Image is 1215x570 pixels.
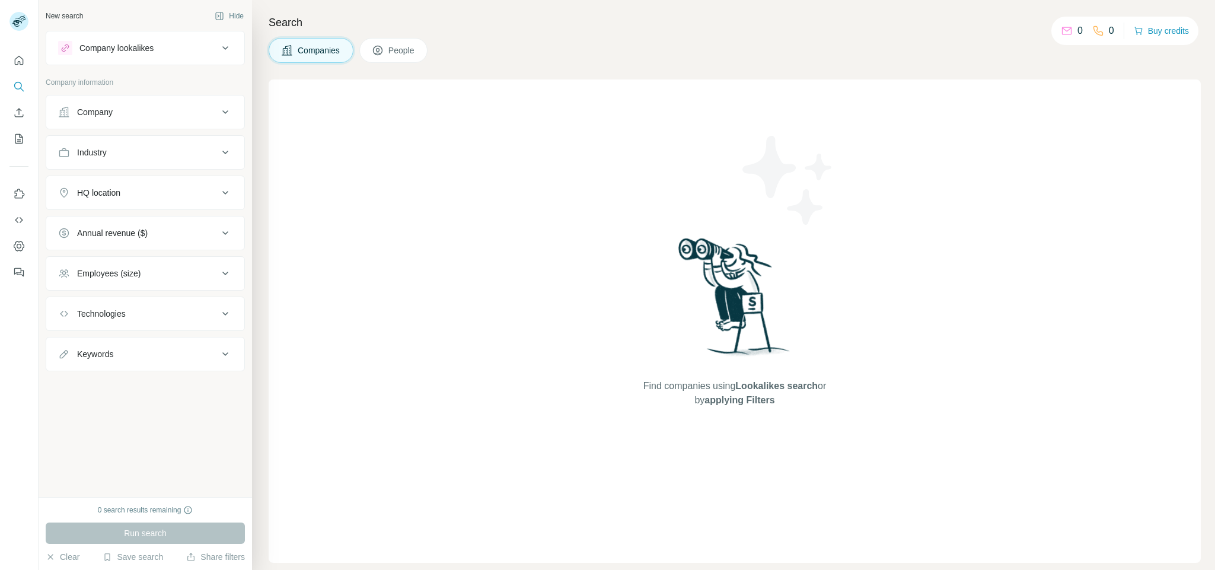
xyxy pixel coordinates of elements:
div: Industry [77,147,107,158]
button: Feedback [9,262,28,283]
img: Surfe Illustration - Woman searching with binoculars [673,235,796,367]
button: Industry [46,138,244,167]
h4: Search [269,14,1201,31]
span: Companies [298,44,341,56]
img: Surfe Illustration - Stars [735,127,841,234]
button: Buy credits [1134,23,1189,39]
button: HQ location [46,179,244,207]
button: Annual revenue ($) [46,219,244,247]
div: 0 search results remaining [98,505,193,515]
button: Technologies [46,300,244,328]
button: Use Surfe API [9,209,28,231]
button: Keywords [46,340,244,368]
span: applying Filters [704,395,774,405]
button: Employees (size) [46,259,244,288]
button: Share filters [186,551,245,563]
button: Quick start [9,50,28,71]
span: People [388,44,416,56]
button: My lists [9,128,28,149]
button: Enrich CSV [9,102,28,123]
button: Company [46,98,244,126]
span: Lookalikes search [735,381,818,391]
button: Hide [206,7,252,25]
button: Clear [46,551,79,563]
div: Annual revenue ($) [77,227,148,239]
button: Dashboard [9,235,28,257]
div: Technologies [77,308,126,320]
span: Find companies using or by [640,379,830,407]
button: Save search [103,551,163,563]
div: HQ location [77,187,120,199]
p: Company information [46,77,245,88]
button: Use Surfe on LinkedIn [9,183,28,205]
button: Search [9,76,28,97]
div: Company lookalikes [79,42,154,54]
div: New search [46,11,83,21]
div: Company [77,106,113,118]
p: 0 [1109,24,1114,38]
div: Employees (size) [77,268,141,279]
p: 0 [1077,24,1083,38]
div: Keywords [77,348,113,360]
button: Company lookalikes [46,34,244,62]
